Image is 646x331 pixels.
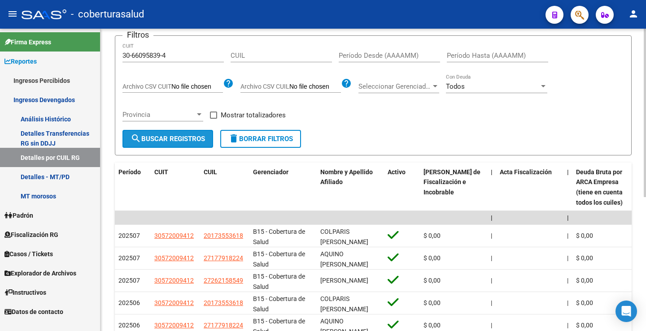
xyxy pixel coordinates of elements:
[122,29,153,41] h3: Filtros
[320,250,368,268] span: AQUINO [PERSON_NAME]
[420,163,487,212] datatable-header-cell: Deuda Bruta Neto de Fiscalización e Incobrable
[154,254,194,262] span: 30572009412
[200,163,249,212] datatable-header-cell: CUIL
[253,168,288,176] span: Gerenciador
[118,232,140,239] span: 202507
[423,168,480,196] span: [PERSON_NAME] de Fiscalización e Incobrable
[567,299,568,306] span: |
[500,168,552,176] span: Acta Fiscalización
[253,295,305,313] span: B15 - Cobertura de Salud
[358,82,431,90] span: Seleccionar Gerenciador
[576,232,593,239] span: $ 0,00
[576,168,623,206] span: Deuda Bruta por ARCA Empresa (tiene en cuenta todos los cuiles)
[576,299,593,306] span: $ 0,00
[491,168,493,176] span: |
[567,322,568,329] span: |
[221,110,286,120] span: Mostrar totalizadores
[576,322,593,329] span: $ 0,00
[4,211,33,220] span: Padrón
[423,232,441,239] span: $ 0,00
[423,254,441,262] span: $ 0,00
[204,277,243,284] span: 27262158549
[154,322,194,329] span: 30572009412
[491,232,492,239] span: |
[171,83,223,91] input: Archivo CSV CUIT
[131,133,141,144] mat-icon: search
[567,214,569,221] span: |
[491,214,493,221] span: |
[154,299,194,306] span: 30572009412
[4,249,53,259] span: Casos / Tickets
[154,168,168,176] span: CUIT
[491,322,492,329] span: |
[4,288,46,297] span: Instructivos
[204,232,243,239] span: 20173553618
[491,254,492,262] span: |
[122,111,195,119] span: Provincia
[7,9,18,19] mat-icon: menu
[249,163,317,212] datatable-header-cell: Gerenciador
[4,230,58,240] span: Fiscalización RG
[388,168,406,176] span: Activo
[223,78,234,89] mat-icon: help
[567,232,568,239] span: |
[118,168,141,176] span: Período
[423,299,441,306] span: $ 0,00
[572,163,640,212] datatable-header-cell: Deuda Bruta por ARCA Empresa (tiene en cuenta todos los cuiles)
[567,254,568,262] span: |
[423,322,441,329] span: $ 0,00
[118,254,140,262] span: 202507
[496,163,563,212] datatable-header-cell: Acta Fiscalización
[154,277,194,284] span: 30572009412
[289,83,341,91] input: Archivo CSV CUIL
[4,56,37,66] span: Reportes
[253,273,305,290] span: B15 - Cobertura de Salud
[615,301,637,322] div: Open Intercom Messenger
[118,277,140,284] span: 202507
[122,83,171,90] span: Archivo CSV CUIT
[384,163,420,212] datatable-header-cell: Activo
[423,277,441,284] span: $ 0,00
[228,133,239,144] mat-icon: delete
[253,228,305,245] span: B15 - Cobertura de Salud
[204,254,243,262] span: 27177918224
[118,322,140,329] span: 202506
[320,295,368,313] span: COLPARIS [PERSON_NAME]
[4,37,51,47] span: Firma Express
[491,277,492,284] span: |
[131,135,205,143] span: Buscar Registros
[204,322,243,329] span: 27177918224
[341,78,352,89] mat-icon: help
[204,299,243,306] span: 20173553618
[154,232,194,239] span: 30572009412
[446,82,465,90] span: Todos
[576,277,593,284] span: $ 0,00
[240,83,289,90] span: Archivo CSV CUIL
[567,277,568,284] span: |
[567,168,569,176] span: |
[317,163,384,212] datatable-header-cell: Nombre y Apellido Afiliado
[563,163,572,212] datatable-header-cell: |
[228,135,293,143] span: Borrar Filtros
[576,254,593,262] span: $ 0,00
[487,163,496,212] datatable-header-cell: |
[204,168,217,176] span: CUIL
[122,130,213,148] button: Buscar Registros
[71,4,144,24] span: - coberturasalud
[151,163,200,212] datatable-header-cell: CUIT
[118,299,140,306] span: 202506
[320,277,368,284] span: [PERSON_NAME]
[4,268,76,278] span: Explorador de Archivos
[220,130,301,148] button: Borrar Filtros
[4,307,63,317] span: Datos de contacto
[320,168,373,186] span: Nombre y Apellido Afiliado
[115,163,151,212] datatable-header-cell: Período
[320,228,368,245] span: COLPARIS [PERSON_NAME]
[628,9,639,19] mat-icon: person
[253,250,305,268] span: B15 - Cobertura de Salud
[491,299,492,306] span: |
